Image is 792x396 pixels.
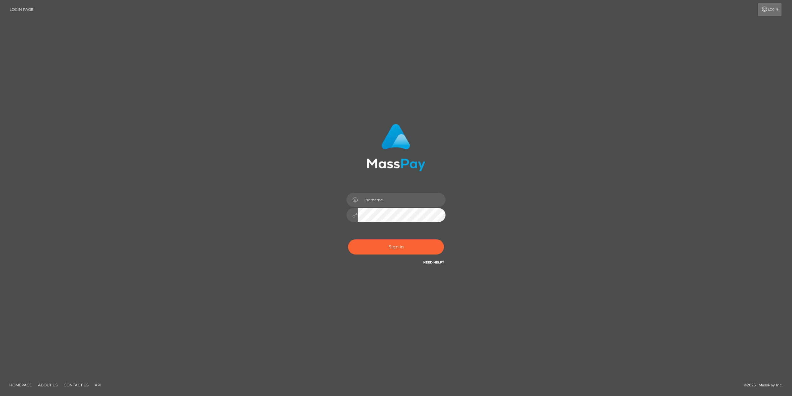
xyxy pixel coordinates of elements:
a: API [92,380,104,390]
a: About Us [36,380,60,390]
img: MassPay Login [367,124,425,171]
a: Homepage [7,380,34,390]
div: © 2025 , MassPay Inc. [744,382,787,389]
a: Login Page [10,3,33,16]
a: Contact Us [61,380,91,390]
a: Login [758,3,781,16]
button: Sign in [348,239,444,255]
input: Username... [358,193,445,207]
a: Need Help? [423,260,444,264]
